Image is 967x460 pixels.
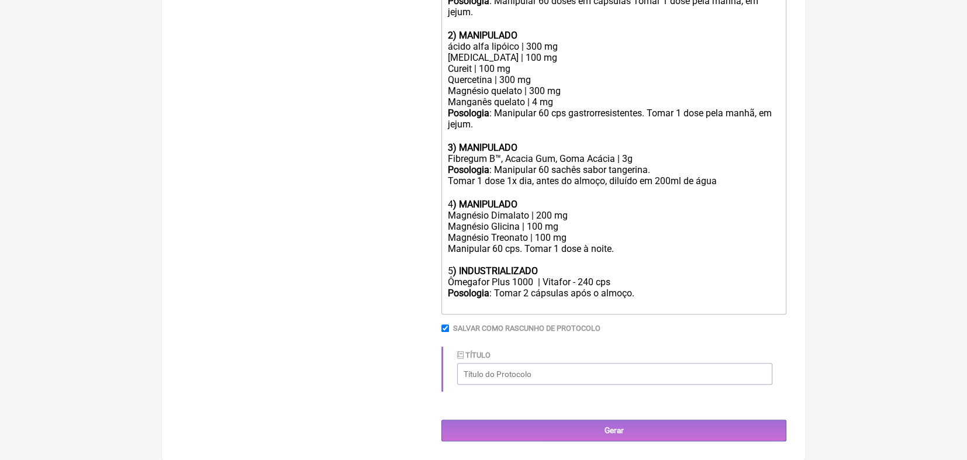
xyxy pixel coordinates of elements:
strong: ) INDUSTRIALIZADO [453,265,538,276]
div: : Tomar 2 cápsulas após o almoço. [448,288,780,310]
div: Fibregum B™, Acacia Gum, Goma Acácia | 3g [448,153,780,164]
strong: ) MANIPULADO [453,199,517,210]
div: : Manipular 60 cps gastrorresistentes. Tomar 1 dose pela manhã, em jejum. ㅤ [448,108,780,142]
div: : Manipular 60 sachês sabor tangerina. Tomar 1 dose 1x dia, antes do almoço, diluído em 200ml de ... [448,164,780,199]
div: Magnésio quelato | 300 mg [448,85,780,96]
div: Quercetina | 300 mg [448,74,780,85]
div: Cureit | 100 mg [448,63,780,74]
div: Magnésio Dimalato | 200 mg Magnésio Glicina | 100 mg Magnésio Treonato | 100 mg Manipular 60 cps.... [448,210,780,265]
strong: Posologia [448,164,489,175]
label: Salvar como rascunho de Protocolo [453,324,600,333]
div: 5 [448,265,780,276]
div: Manganês quelato | 4 mg [448,96,780,108]
strong: Posologia [448,288,489,299]
div: [MEDICAL_DATA] | 100 mg [448,52,780,63]
strong: 3) MANIPULADO [448,142,517,153]
label: Título [457,351,491,359]
strong: 2) MANIPULADO [448,30,517,41]
strong: Posologia [448,108,489,119]
input: Gerar [441,420,786,441]
input: Título do Protocolo [457,363,772,385]
div: Ômegafor Plus 1000 | Vitafor - 240 cps [448,276,780,288]
div: ácido alfa lipóico | 300 mg [448,41,780,52]
div: 4 [448,199,780,210]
